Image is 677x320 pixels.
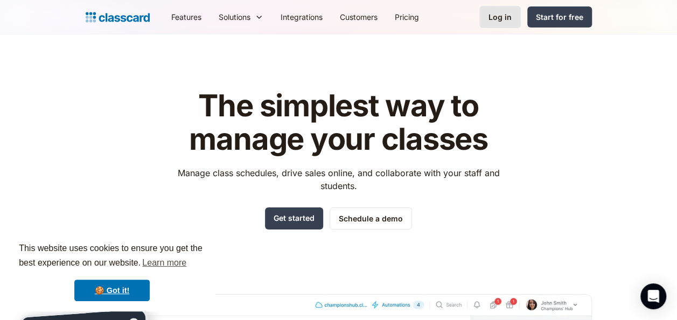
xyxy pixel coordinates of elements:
[386,5,428,29] a: Pricing
[488,11,512,23] div: Log in
[330,207,412,229] a: Schedule a demo
[9,232,215,311] div: cookieconsent
[19,242,205,271] span: This website uses cookies to ensure you get the best experience on our website.
[163,5,210,29] a: Features
[141,255,188,271] a: learn more about cookies
[536,11,583,23] div: Start for free
[527,6,592,27] a: Start for free
[265,207,323,229] a: Get started
[479,6,521,28] a: Log in
[167,89,510,156] h1: The simplest way to manage your classes
[219,11,250,23] div: Solutions
[86,10,150,25] a: home
[640,283,666,309] div: Open Intercom Messenger
[210,5,272,29] div: Solutions
[167,166,510,192] p: Manage class schedules, drive sales online, and collaborate with your staff and students.
[74,280,150,301] a: dismiss cookie message
[331,5,386,29] a: Customers
[272,5,331,29] a: Integrations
